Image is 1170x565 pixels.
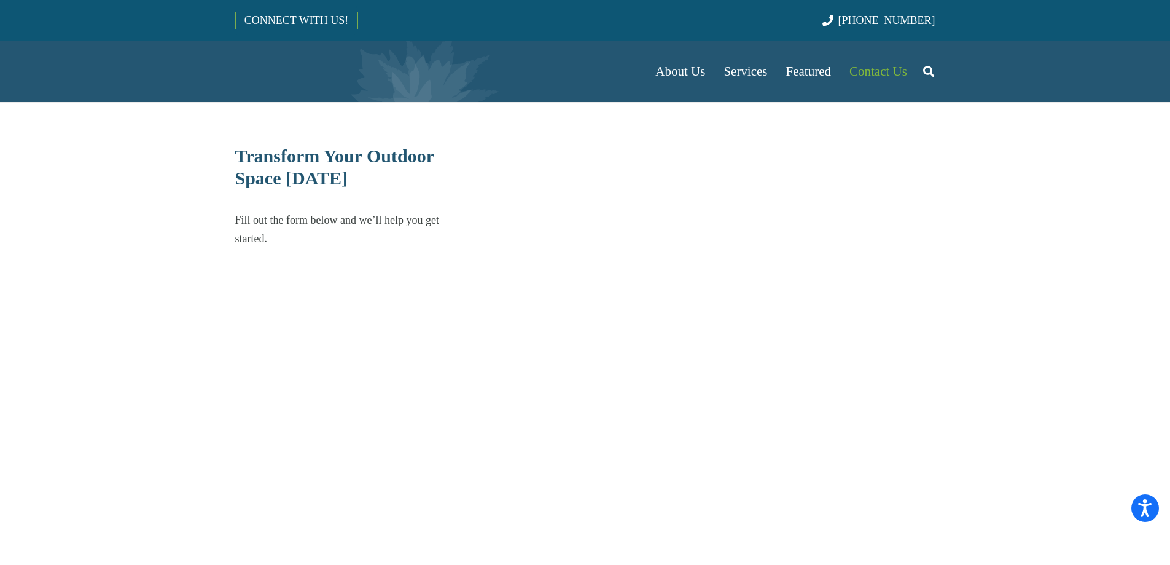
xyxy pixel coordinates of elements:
a: [PHONE_NUMBER] [822,14,935,26]
p: Fill out the form below and we’ll help you get started. [235,211,464,248]
a: Services [714,41,776,102]
a: CONNECT WITH US! [236,6,357,35]
span: Featured [786,64,831,79]
span: Contact Us [849,64,907,79]
span: Transform Your Outdoor Space [DATE] [235,146,434,188]
a: Featured [777,41,840,102]
span: Services [723,64,767,79]
a: Search [916,56,941,87]
span: [PHONE_NUMBER] [838,14,935,26]
span: About Us [655,64,705,79]
a: About Us [646,41,714,102]
a: Borst-Logo [235,47,439,96]
a: Contact Us [840,41,916,102]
